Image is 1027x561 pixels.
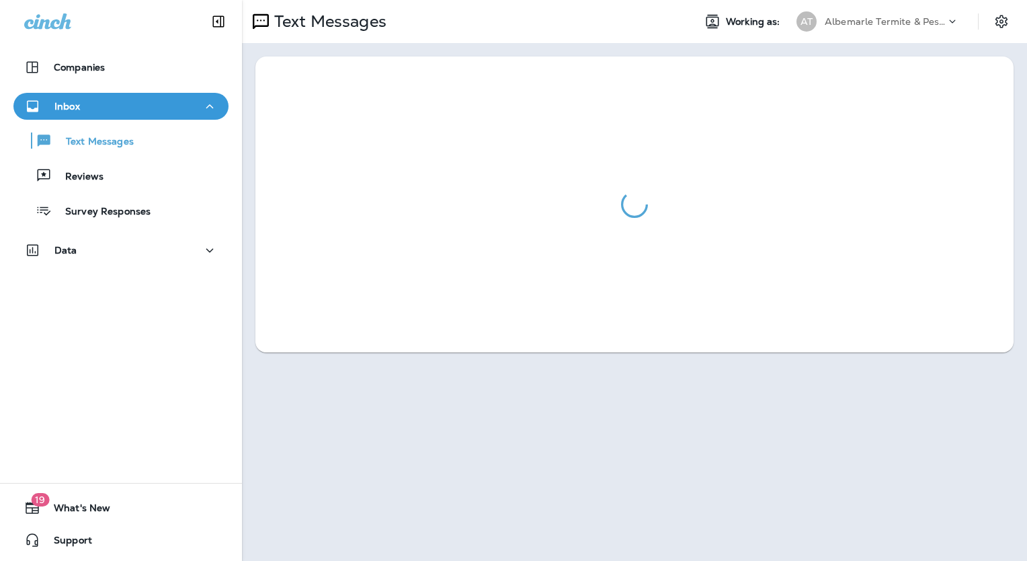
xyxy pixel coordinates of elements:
p: Text Messages [269,11,386,32]
div: AT [796,11,817,32]
button: 19What's New [13,494,229,521]
button: Collapse Sidebar [200,8,237,35]
button: Support [13,527,229,554]
button: Settings [989,9,1014,34]
p: Survey Responses [52,206,151,219]
span: Support [40,535,92,551]
span: What's New [40,502,110,519]
p: Albemarle Termite & Pest Control [825,16,946,27]
p: Companies [54,62,105,73]
p: Inbox [54,101,80,112]
button: Companies [13,54,229,81]
button: Survey Responses [13,196,229,225]
span: Working as: [726,16,783,28]
button: Inbox [13,93,229,120]
p: Reviews [52,171,104,184]
p: Data [54,245,77,256]
span: 19 [31,493,49,507]
button: Data [13,237,229,264]
button: Text Messages [13,126,229,155]
button: Reviews [13,161,229,190]
p: Text Messages [52,136,134,149]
